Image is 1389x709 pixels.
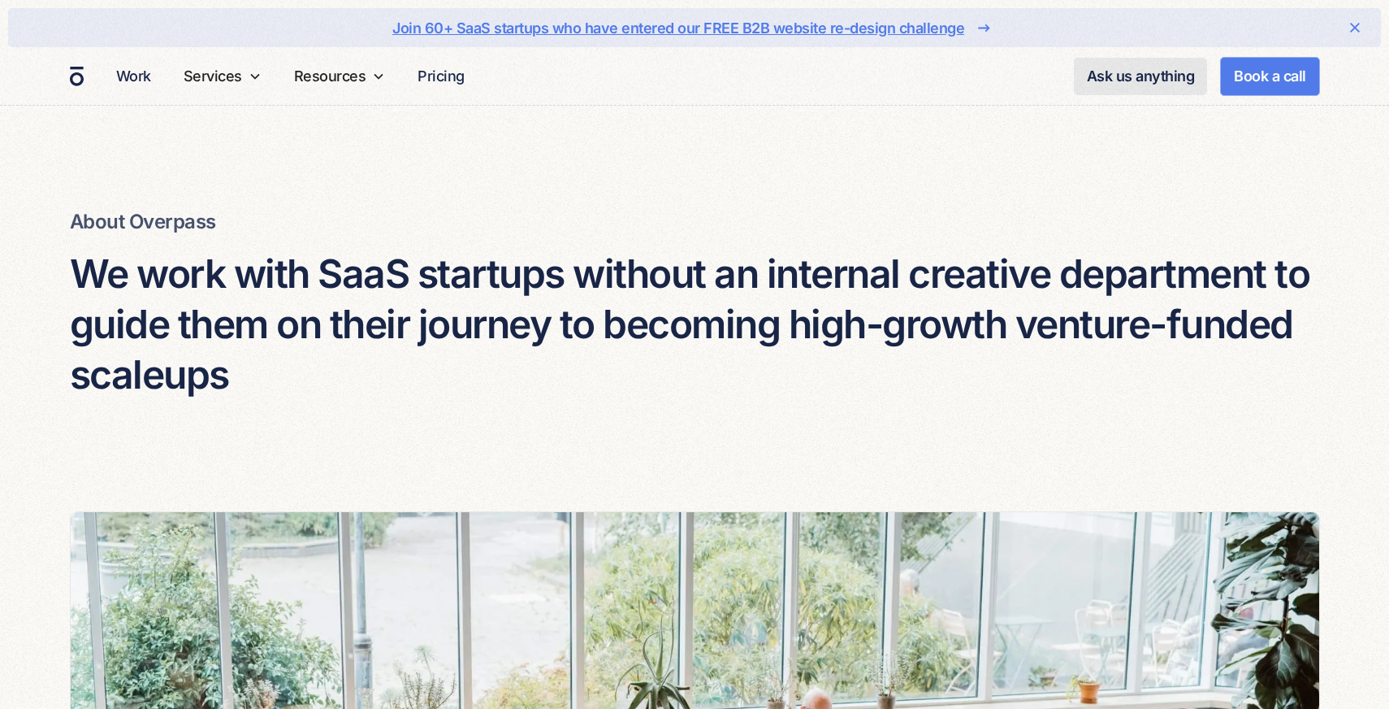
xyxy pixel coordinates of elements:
a: Join 60+ SaaS startups who have entered our FREE B2B website re-design challenge [60,15,1329,41]
a: home [70,66,84,87]
div: Services [184,65,242,87]
div: Resources [294,65,366,87]
a: Work [110,60,158,92]
h6: About Overpass [70,208,1320,236]
a: Ask us anything [1074,58,1208,95]
div: Services [177,47,268,105]
div: Resources [288,47,392,105]
a: Pricing [411,60,471,92]
div: Join 60+ SaaS startups who have entered our FREE B2B website re-design challenge [392,17,964,39]
h4: We work with SaaS startups without an internal creative department to guide them on their journey... [70,249,1320,401]
a: Book a call [1220,57,1320,96]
